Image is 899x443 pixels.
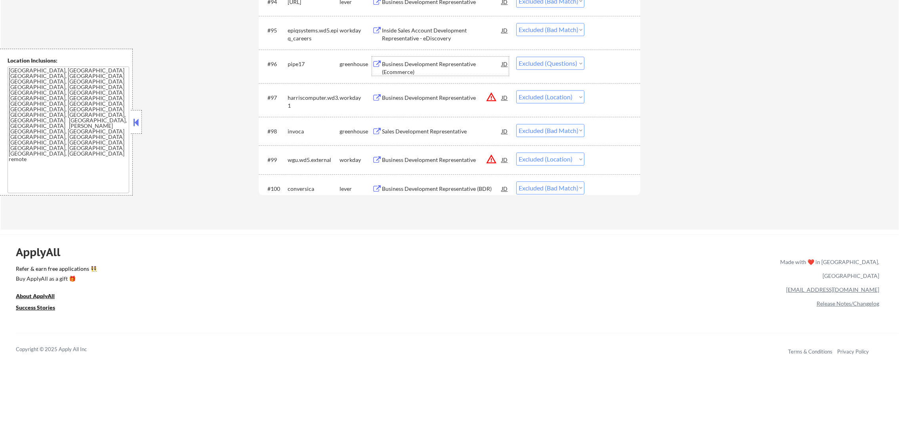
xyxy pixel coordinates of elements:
[382,127,502,135] div: Sales Development Representative
[16,276,95,281] div: Buy ApplyAll as a gift 🎁
[837,348,869,355] a: Privacy Policy
[8,57,130,65] div: Location Inclusions:
[267,127,281,135] div: #98
[16,293,55,299] u: About ApplyAll
[382,27,502,42] div: Inside Sales Account Development Representative - eDiscovery
[340,94,372,102] div: workday
[501,23,509,37] div: JD
[340,60,372,68] div: greenhouse
[16,266,615,274] a: Refer & earn free applications 👯‍♀️
[340,127,372,135] div: greenhouse
[501,90,509,105] div: JD
[16,245,69,259] div: ApplyAll
[382,185,502,193] div: Business Development Representative (BDR)
[817,300,879,307] a: Release Notes/Changelog
[340,27,372,34] div: workday
[501,181,509,196] div: JD
[501,57,509,71] div: JD
[288,156,340,164] div: wgu.wd5.external
[786,286,879,293] a: [EMAIL_ADDRESS][DOMAIN_NAME]
[288,27,340,42] div: epiqsystems.wd5.epiq_careers
[267,27,281,34] div: #95
[16,346,107,354] div: Copyright © 2025 Apply All Inc
[16,303,66,313] a: Success Stories
[788,348,832,355] a: Terms & Conditions
[340,156,372,164] div: workday
[16,274,95,284] a: Buy ApplyAll as a gift 🎁
[486,154,497,165] button: warning_amber
[501,124,509,138] div: JD
[382,60,502,76] div: Business Development Representative (Ecommerce)
[267,94,281,102] div: #97
[267,185,281,193] div: #100
[288,185,340,193] div: conversica
[777,255,879,283] div: Made with ❤️ in [GEOGRAPHIC_DATA], [GEOGRAPHIC_DATA]
[16,292,66,302] a: About ApplyAll
[486,91,497,103] button: warning_amber
[288,127,340,135] div: invoca
[288,60,340,68] div: pipe17
[340,185,372,193] div: lever
[16,304,55,311] u: Success Stories
[501,152,509,167] div: JD
[288,94,340,109] div: harriscomputer.wd3.1
[382,156,502,164] div: Business Development Representative
[267,60,281,68] div: #96
[382,94,502,102] div: Business Development Representative
[267,156,281,164] div: #99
